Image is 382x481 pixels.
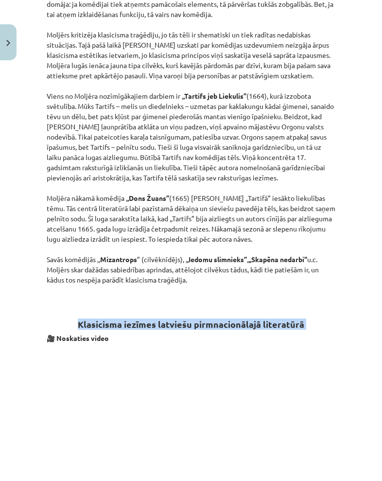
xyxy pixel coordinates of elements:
strong: ,,Skapēna nedarbi” [248,255,307,264]
strong: ,Tartifs jeb Liekulis” [183,91,246,100]
strong: ,Dons Žuans” [127,194,169,202]
strong: Mizantrops [100,255,137,264]
strong: ,Iedomu slimnieks” [187,255,247,264]
img: icon-close-lesson-0947bae3869378f0d4975bcd49f059093ad1ed9edebbc8119c70593378902aed.svg [6,40,10,46]
strong: 🎥 Noskaties video [47,334,109,342]
strong: Klasicisma iezīmes latviešu pirmnacionālajā literatūrā [78,319,304,330]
